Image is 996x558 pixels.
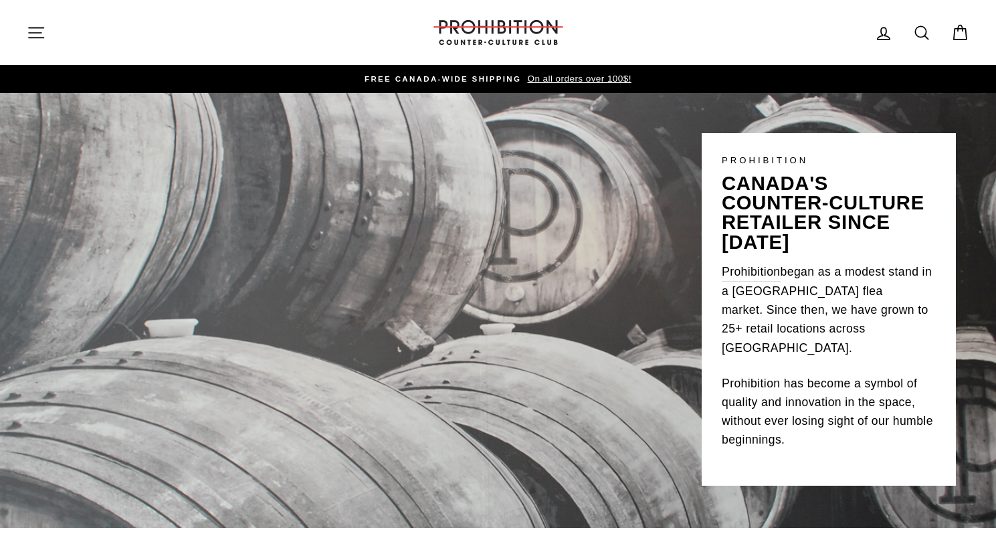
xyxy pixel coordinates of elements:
p: PROHIBITION [722,153,936,167]
span: On all orders over 100$! [524,74,631,84]
img: PROHIBITION COUNTER-CULTURE CLUB [431,20,565,45]
p: Prohibition has become a symbol of quality and innovation in the space, without ever losing sight... [722,374,936,450]
span: FREE CANADA-WIDE SHIPPING [365,75,521,83]
p: canada's counter-culture retailer since [DATE] [722,174,936,252]
a: Prohibition [722,262,781,282]
p: began as a modest stand in a [GEOGRAPHIC_DATA] flea market. Since then, we have grown to 25+ reta... [722,262,936,357]
a: FREE CANADA-WIDE SHIPPING On all orders over 100$! [30,72,966,86]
